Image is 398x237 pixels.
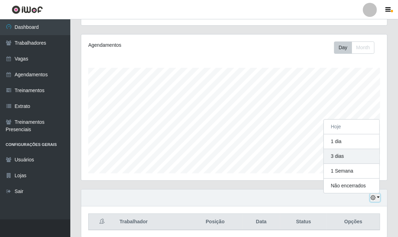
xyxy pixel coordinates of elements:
div: First group [334,41,374,54]
th: Trabalhador [115,214,188,230]
div: Toolbar with button groups [334,41,380,54]
button: Month [352,41,374,54]
th: Data [242,214,280,230]
th: Status [280,214,327,230]
button: 1 dia [324,134,379,149]
button: Não encerrados [324,179,379,193]
button: 1 Semana [324,164,379,179]
th: Posição [188,214,242,230]
button: 3 dias [324,149,379,164]
button: Day [334,41,352,54]
img: CoreUI Logo [12,5,43,14]
div: Agendamentos [88,41,204,49]
button: Hoje [324,120,379,134]
th: Opções [327,214,380,230]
